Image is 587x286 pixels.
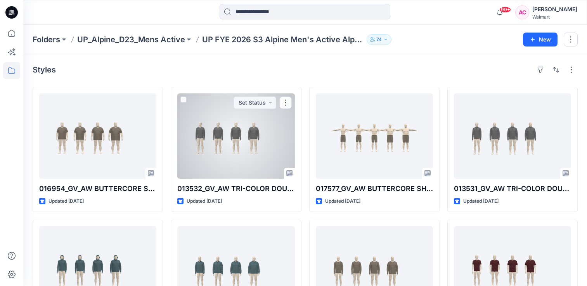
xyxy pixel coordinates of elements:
span: 99+ [499,7,511,13]
a: 013532_GV_AW TRI-COLOR DOUBLE KNIT SWEATSHIRT [177,93,294,179]
p: Updated [DATE] [187,197,222,205]
div: Walmart [532,14,577,20]
button: 74 [367,34,391,45]
p: Updated [DATE] [325,197,360,205]
a: UP_Alpine_D23_Mens Active [77,34,185,45]
p: 016954_GV_AW BUTTERCORE SHORT SLEEVE TEE [39,183,156,194]
p: Updated [DATE] [48,197,84,205]
a: 013531_GV_AW TRI-COLOR DOUBLE KNIT QTR ZIP PULLOVER [454,93,571,179]
a: Folders [33,34,60,45]
p: 74 [376,35,382,44]
div: [PERSON_NAME] [532,5,577,14]
h4: Styles [33,65,56,74]
button: New [523,33,558,47]
p: UP FYE 2026 S3 Alpine Men's Active Alpine [202,34,364,45]
a: 017577_GV_AW BUTTERCORE SHORT 8'' INSEAM [316,93,433,179]
p: 013531_GV_AW TRI-COLOR DOUBLE KNIT QTR ZIP PULLOVER [454,183,571,194]
a: 016954_GV_AW BUTTERCORE SHORT SLEEVE TEE [39,93,156,179]
p: 013532_GV_AW TRI-COLOR DOUBLE KNIT SWEATSHIRT [177,183,294,194]
p: Updated [DATE] [463,197,499,205]
div: AC [515,5,529,19]
p: 017577_GV_AW BUTTERCORE SHORT 8'' INSEAM [316,183,433,194]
